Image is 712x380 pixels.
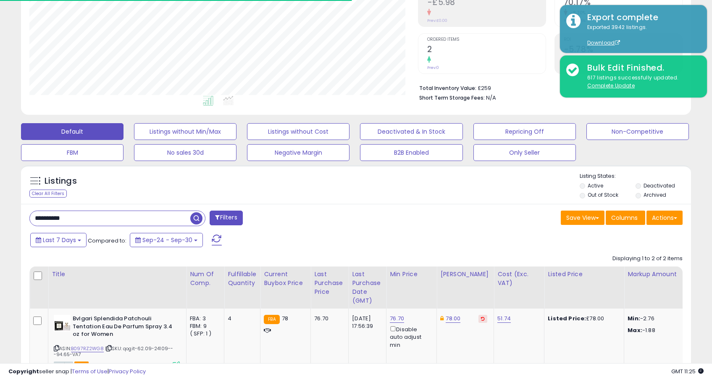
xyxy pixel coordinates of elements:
[427,37,546,42] span: Ordered Items
[352,315,380,330] div: [DATE] 17:56:39
[30,233,87,247] button: Last 7 Days
[419,84,476,92] b: Total Inventory Value:
[264,270,307,288] div: Current Buybox Price
[190,315,218,322] div: FBA: 3
[360,144,462,161] button: B2B Enabled
[581,74,701,90] div: 617 listings successfully updated.
[45,175,77,187] h5: Listings
[43,236,76,244] span: Last 7 Days
[646,211,683,225] button: Actions
[427,45,546,56] h2: 2
[190,322,218,330] div: FBM: 9
[628,315,697,322] p: -2.76
[54,362,73,369] span: All listings currently available for purchase on Amazon
[588,191,618,198] label: Out of Stock
[548,314,586,322] b: Listed Price:
[587,39,620,46] a: Download
[247,144,349,161] button: Negative Margin
[73,315,175,340] b: Bvlgari Splendida Patchouli Tentation Eau De Parfum Spray 3.4 oz for Women
[581,62,701,74] div: Bulk Edit Finished.
[134,123,236,140] button: Listings without Min/Max
[671,367,704,375] span: 2025-10-8 11:25 GMT
[427,18,447,23] small: Prev: £0.00
[54,315,71,332] img: 31vN0HtPXTL._SL40_.jpg
[190,270,221,288] div: Num of Comp.
[190,330,218,338] div: ( SFP: 1 )
[360,123,462,140] button: Deactivated & In Stock
[561,211,604,225] button: Save View
[628,327,697,334] p: -1.88
[611,214,638,222] span: Columns
[581,24,701,47] div: Exported 3942 listings.
[497,314,511,323] a: 51.74
[29,190,67,198] div: Clear All Filters
[644,182,675,189] label: Deactivated
[390,325,430,349] div: Disable auto adjust min
[586,123,689,140] button: Non-Competitive
[54,345,173,358] span: | SKU: qogit-62.09-24109---94.65-VA7
[210,211,242,225] button: Filters
[580,172,691,180] p: Listing States:
[130,233,203,247] button: Sep-24 - Sep-30
[440,270,490,279] div: [PERSON_NAME]
[587,82,635,89] u: Complete Update
[352,270,383,305] div: Last Purchase Date (GMT)
[548,315,617,322] div: £78.00
[628,270,700,279] div: Markup Amount
[21,123,123,140] button: Default
[71,345,104,352] a: B097RZ2WG8
[74,362,89,369] span: FBA
[134,144,236,161] button: No sales 30d
[473,144,576,161] button: Only Seller
[88,237,126,245] span: Compared to:
[628,326,642,334] strong: Max:
[581,11,701,24] div: Export complete
[612,255,683,263] div: Displaying 1 to 2 of 2 items
[486,94,496,102] span: N/A
[628,314,640,322] strong: Min:
[314,315,342,322] div: 76.70
[419,94,485,101] b: Short Term Storage Fees:
[473,123,576,140] button: Repricing Off
[72,367,108,375] a: Terms of Use
[21,144,123,161] button: FBM
[109,367,146,375] a: Privacy Policy
[419,82,676,92] li: £259
[588,182,603,189] label: Active
[142,236,192,244] span: Sep-24 - Sep-30
[314,270,345,296] div: Last Purchase Price
[8,367,39,375] strong: Copyright
[264,315,279,324] small: FBA
[228,270,257,288] div: Fulfillable Quantity
[247,123,349,140] button: Listings without Cost
[390,270,433,279] div: Min Price
[606,211,645,225] button: Columns
[282,314,288,322] span: 78
[52,270,183,279] div: Title
[427,65,439,70] small: Prev: 0
[390,314,404,323] a: 76.70
[54,315,180,368] div: ASIN:
[228,315,254,322] div: 4
[497,270,541,288] div: Cost (Exc. VAT)
[644,191,666,198] label: Archived
[8,368,146,376] div: seller snap | |
[446,314,460,323] a: 78.00
[548,270,620,279] div: Listed Price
